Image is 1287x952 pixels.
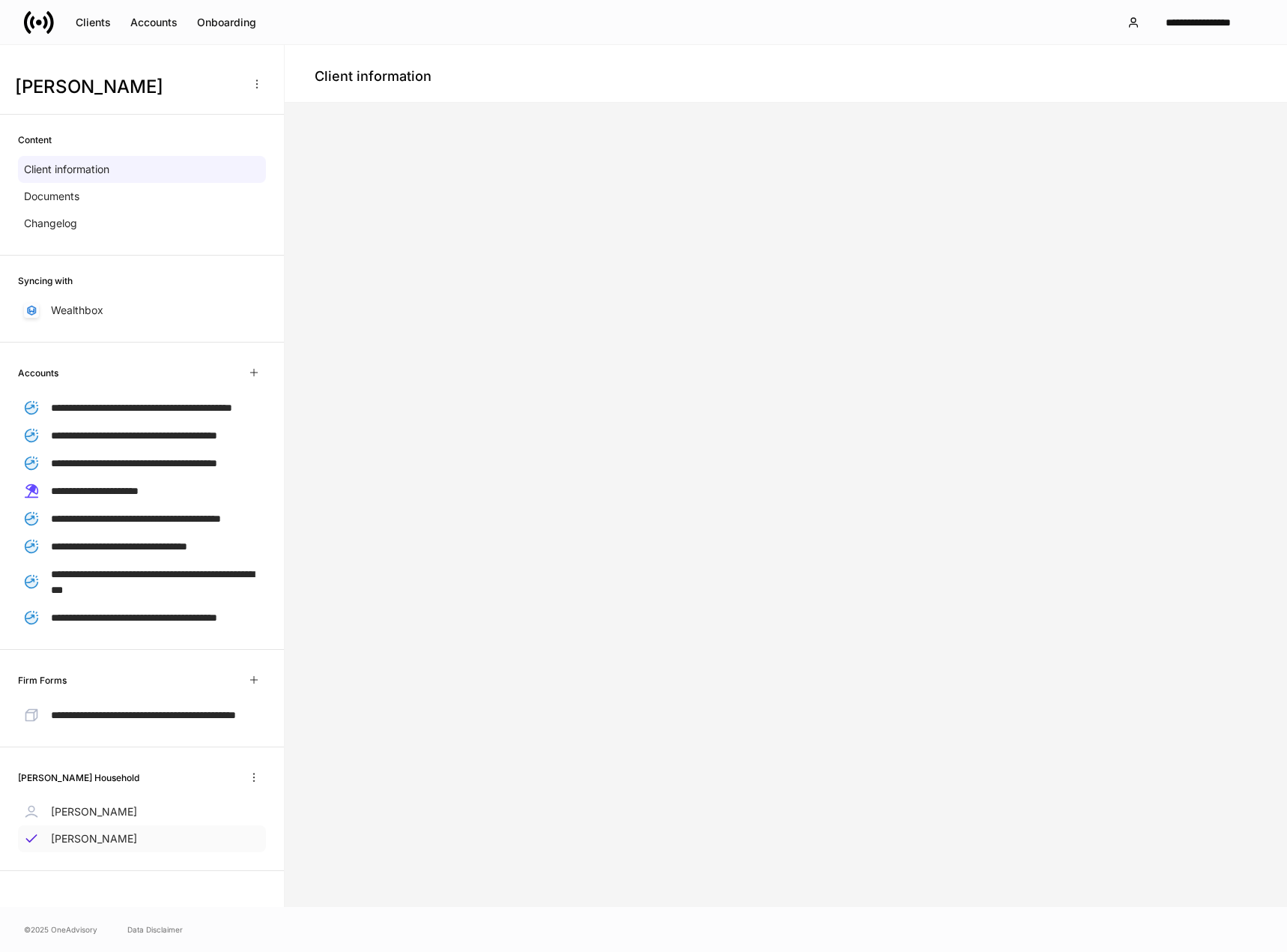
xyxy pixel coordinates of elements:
p: Changelog [24,216,77,231]
h3: [PERSON_NAME] [15,75,239,99]
a: Client information [18,156,266,183]
h6: [PERSON_NAME] Household [18,771,139,785]
div: Accounts [130,15,178,30]
h6: Accounts [18,366,58,380]
p: [PERSON_NAME] [51,831,137,846]
a: Documents [18,183,266,210]
button: Clients [66,10,121,34]
h6: Syncing with [18,274,73,288]
h6: Content [18,133,52,147]
a: [PERSON_NAME] [18,825,266,852]
button: Onboarding [187,10,266,34]
a: Wealthbox [18,297,266,324]
span: © 2025 OneAdvisory [24,924,97,936]
a: Data Disclaimer [127,924,183,936]
div: Onboarding [197,15,256,30]
h6: Firm Forms [18,673,67,687]
p: Client information [24,162,109,177]
div: Clients [76,15,111,30]
p: Wealthbox [51,303,103,318]
button: Accounts [121,10,187,34]
p: [PERSON_NAME] [51,804,137,819]
h4: Client information [315,67,431,85]
a: [PERSON_NAME] [18,798,266,825]
p: Documents [24,189,79,204]
a: Changelog [18,210,266,237]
